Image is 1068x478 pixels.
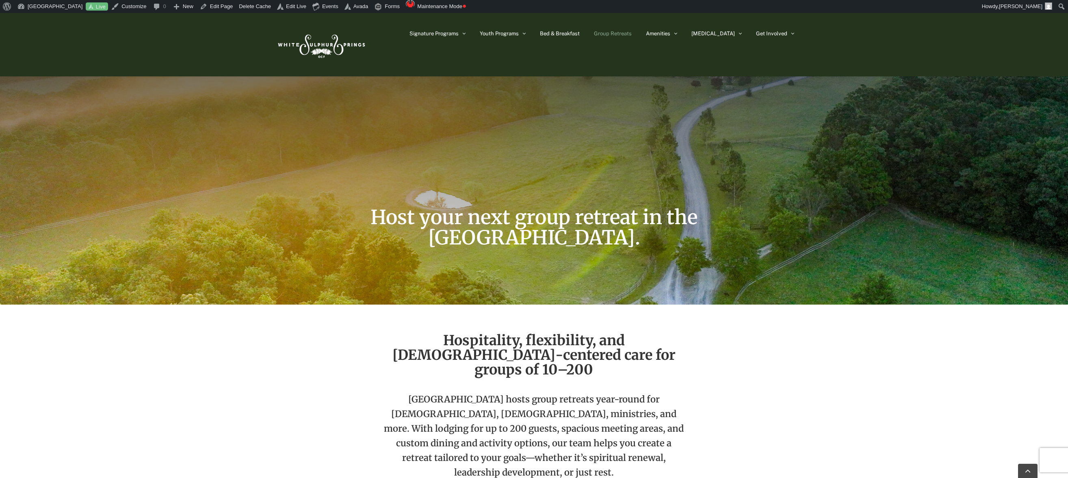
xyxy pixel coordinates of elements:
[594,31,632,36] span: Group Retreats
[86,2,108,11] a: Live
[540,13,580,54] a: Bed & Breakfast
[382,333,686,377] h2: Hospitality, flexibility, and [DEMOGRAPHIC_DATA]-centered care for groups of 10–200
[370,205,698,250] span: Host your next group retreat in the [GEOGRAPHIC_DATA].
[691,13,742,54] a: [MEDICAL_DATA]
[756,31,787,36] span: Get Involved
[999,3,1042,9] span: [PERSON_NAME]
[691,31,735,36] span: [MEDICAL_DATA]
[646,31,670,36] span: Amenities
[409,31,459,36] span: Signature Programs
[480,31,519,36] span: Youth Programs
[756,13,794,54] a: Get Involved
[274,26,368,64] img: White Sulphur Springs Logo
[409,13,466,54] a: Signature Programs
[480,13,526,54] a: Youth Programs
[594,13,632,54] a: Group Retreats
[646,13,677,54] a: Amenities
[540,31,580,36] span: Bed & Breakfast
[409,13,794,54] nav: Main Menu Sticky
